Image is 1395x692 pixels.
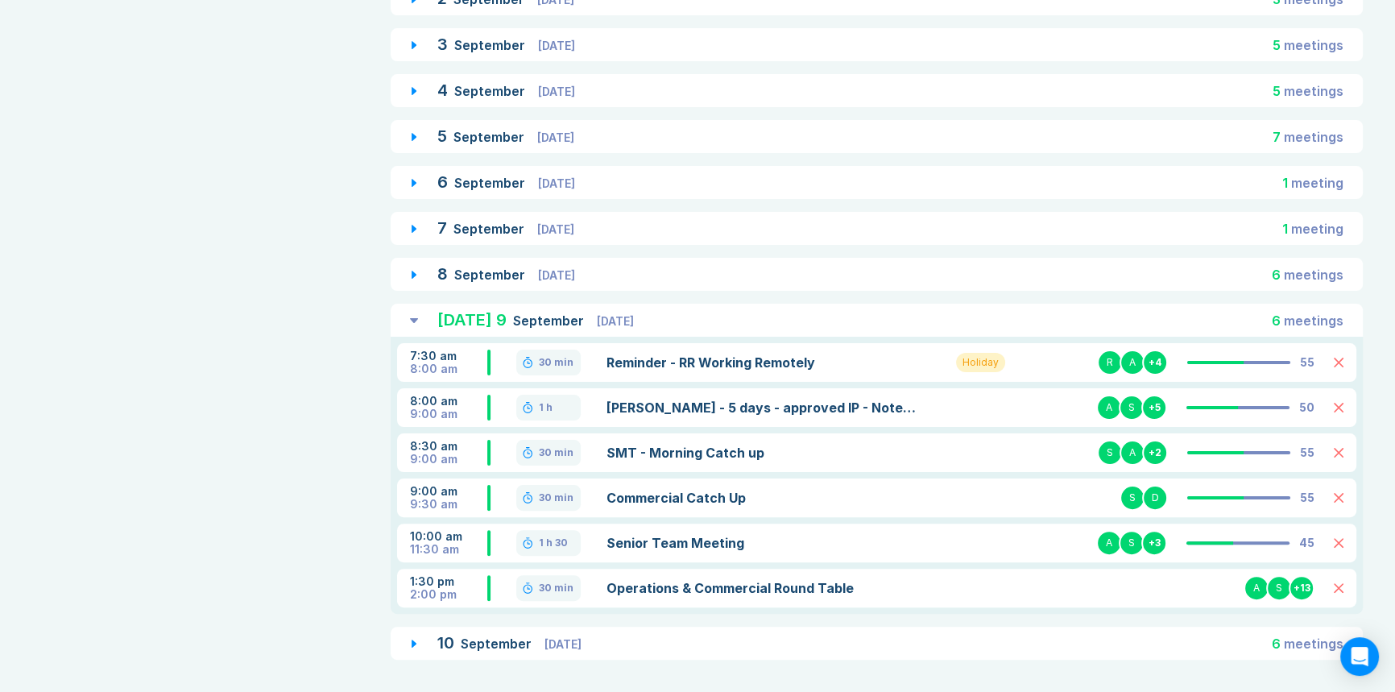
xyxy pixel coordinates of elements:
[453,221,528,237] span: September
[537,131,574,144] span: [DATE]
[1334,358,1343,367] button: Delete
[606,533,917,553] a: Senior Team Meeting
[437,218,447,238] span: 7
[454,175,528,191] span: September
[1299,401,1314,414] div: 50
[956,353,1005,372] div: Holiday
[1299,537,1314,549] div: 45
[437,81,448,100] span: 4
[1097,350,1123,375] div: R
[606,488,917,508] a: Commercial Catch Up
[410,530,487,543] div: 10:00 am
[1291,221,1343,237] span: meeting
[410,395,487,408] div: 8:00 am
[597,314,634,328] span: [DATE]
[544,637,582,651] span: [DATE]
[410,588,487,601] div: 2:00 pm
[1141,395,1167,421] div: + 5
[538,85,575,98] span: [DATE]
[1273,83,1281,99] span: 5
[1142,350,1168,375] div: + 4
[410,485,487,498] div: 9:00 am
[539,356,573,369] div: 30 min
[1284,267,1343,283] span: meeting s
[1284,313,1343,329] span: meeting s
[1284,83,1343,99] span: meeting s
[1300,446,1314,459] div: 55
[1097,440,1123,466] div: S
[410,575,487,588] div: 1:30 pm
[606,443,917,462] a: SMT - Morning Catch up
[1282,221,1288,237] span: 1
[410,440,487,453] div: 8:30 am
[538,176,575,190] span: [DATE]
[539,446,573,459] div: 30 min
[538,39,575,52] span: [DATE]
[1266,575,1292,601] div: S
[606,353,917,372] a: Reminder - RR Working Remotely
[410,453,487,466] div: 9:00 am
[513,313,587,329] span: September
[1272,267,1281,283] span: 6
[410,350,487,363] div: 7:30 am
[437,310,507,329] span: [DATE] 9
[1282,175,1288,191] span: 1
[1142,485,1168,511] div: D
[539,401,553,414] div: 1 h
[1244,575,1269,601] div: A
[606,578,917,598] a: Operations & Commercial Round Table
[1120,485,1145,511] div: S
[437,126,447,146] span: 5
[1289,575,1314,601] div: + 13
[410,498,487,511] div: 9:30 am
[1340,637,1379,676] div: Open Intercom Messenger
[1119,530,1145,556] div: S
[1119,395,1145,421] div: S
[1334,403,1343,412] button: Delete
[539,491,573,504] div: 30 min
[437,172,448,192] span: 6
[539,537,568,549] div: 1 h 30
[461,636,535,652] span: September
[1120,350,1145,375] div: A
[1284,129,1343,145] span: meeting s
[1272,636,1281,652] span: 6
[537,222,574,236] span: [DATE]
[437,633,454,653] span: 10
[1300,491,1314,504] div: 55
[1284,636,1343,652] span: meeting s
[606,398,917,417] a: [PERSON_NAME] - 5 days - approved IP - Noted IP
[453,129,528,145] span: September
[1273,129,1281,145] span: 7
[1096,530,1122,556] div: A
[1334,448,1343,458] button: Delete
[454,37,528,53] span: September
[1334,493,1343,503] button: Delete
[1096,395,1122,421] div: A
[1141,530,1167,556] div: + 3
[437,264,448,284] span: 8
[538,268,575,282] span: [DATE]
[410,408,487,421] div: 9:00 am
[1291,175,1343,191] span: meeting
[1142,440,1168,466] div: + 2
[454,83,528,99] span: September
[410,543,487,556] div: 11:30 am
[1300,356,1314,369] div: 55
[437,35,448,54] span: 3
[539,582,573,595] div: 30 min
[1334,583,1343,593] button: Delete
[1120,440,1145,466] div: A
[1273,37,1281,53] span: 5
[410,363,487,375] div: 8:00 am
[1272,313,1281,329] span: 6
[454,267,528,283] span: September
[1334,538,1343,548] button: Delete
[1284,37,1343,53] span: meeting s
